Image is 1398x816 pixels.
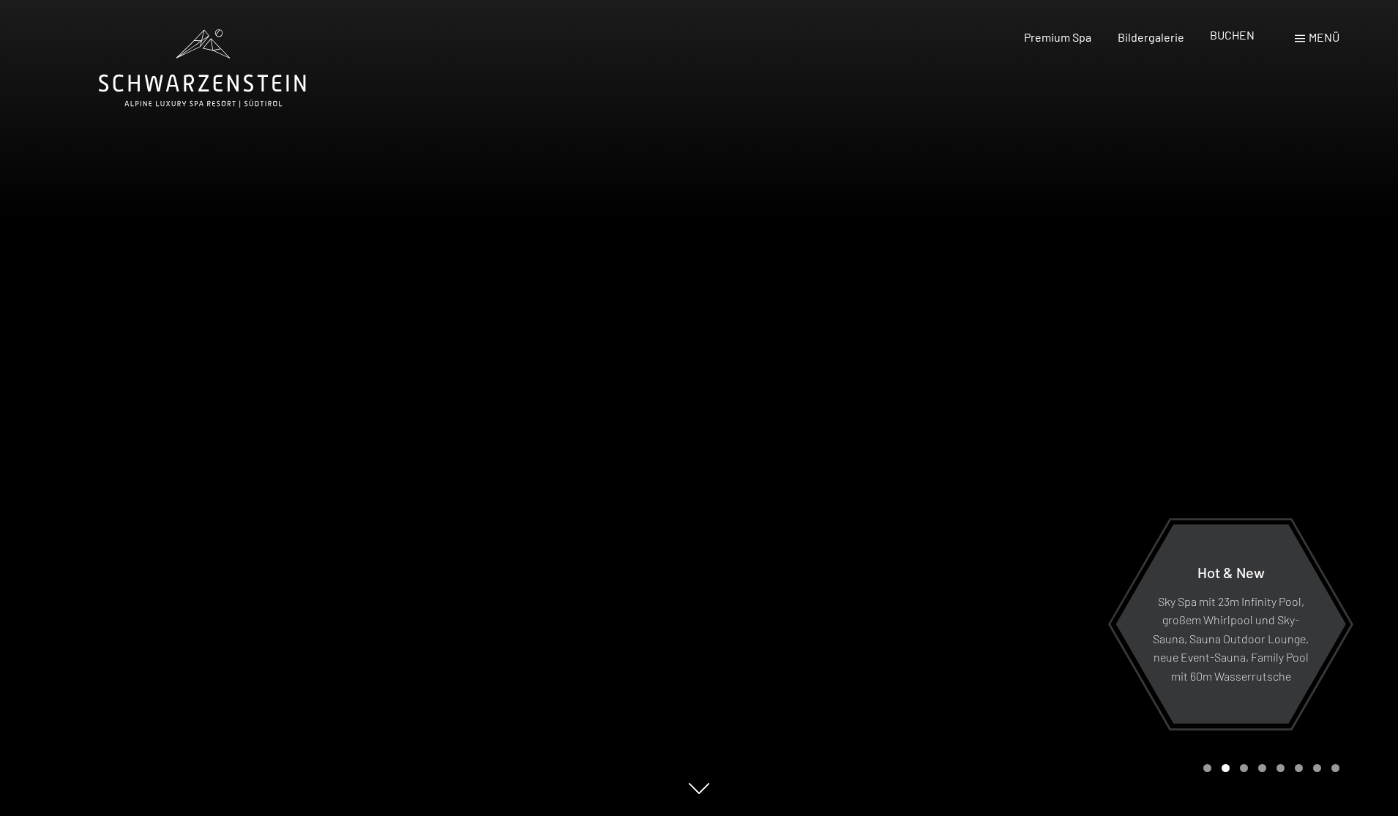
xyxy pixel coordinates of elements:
a: Hot & New Sky Spa mit 23m Infinity Pool, großem Whirlpool und Sky-Sauna, Sauna Outdoor Lounge, ne... [1115,523,1347,725]
div: Carousel Pagination [1198,764,1339,772]
div: Carousel Page 1 [1203,764,1211,772]
div: Carousel Page 7 [1313,764,1321,772]
span: Hot & New [1197,563,1265,580]
a: BUCHEN [1210,28,1255,42]
div: Carousel Page 5 [1276,764,1285,772]
div: Carousel Page 4 [1258,764,1266,772]
span: Menü [1309,30,1339,44]
div: Carousel Page 2 (Current Slide) [1222,764,1230,772]
p: Sky Spa mit 23m Infinity Pool, großem Whirlpool und Sky-Sauna, Sauna Outdoor Lounge, neue Event-S... [1151,591,1310,685]
a: Bildergalerie [1118,30,1184,44]
div: Carousel Page 8 [1331,764,1339,772]
div: Carousel Page 6 [1295,764,1303,772]
div: Carousel Page 3 [1240,764,1248,772]
a: Premium Spa [1024,30,1091,44]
